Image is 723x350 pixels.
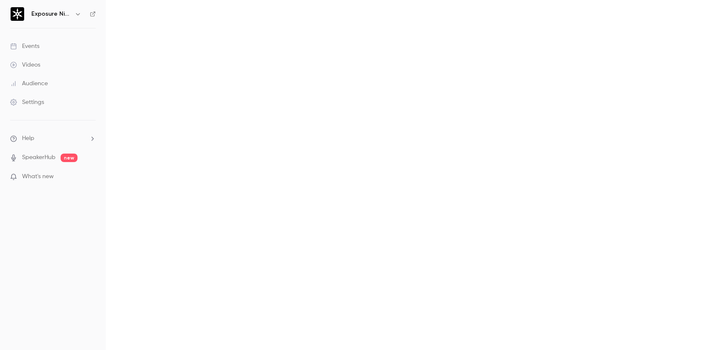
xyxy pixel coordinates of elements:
span: Help [22,134,34,143]
li: help-dropdown-opener [10,134,96,143]
div: Videos [10,61,40,69]
div: Audience [10,79,48,88]
div: Settings [10,98,44,106]
a: SpeakerHub [22,153,55,162]
div: Events [10,42,39,50]
span: What's new [22,172,54,181]
img: Exposure Ninja [11,7,24,21]
span: new [61,154,78,162]
h6: Exposure Ninja [31,10,71,18]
